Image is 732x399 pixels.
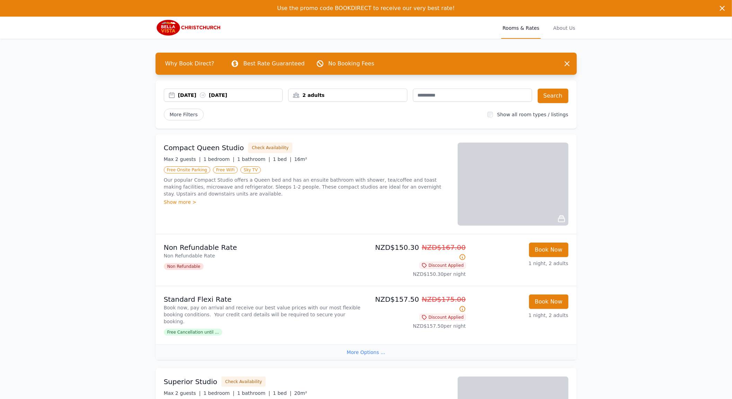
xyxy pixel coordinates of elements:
[273,156,291,162] span: 1 bed |
[164,390,201,396] span: Max 2 guests |
[164,329,222,336] span: Free Cancellation until ...
[164,156,201,162] span: Max 2 guests |
[294,390,307,396] span: 20m²
[164,294,363,304] p: Standard Flexi Rate
[156,19,222,36] img: Bella Vista Christchurch
[289,92,407,99] div: 2 adults
[237,156,270,162] span: 1 bathroom |
[369,323,466,329] p: NZD$157.50 per night
[369,243,466,262] p: NZD$150.30
[164,243,363,252] p: Non Refundable Rate
[164,252,363,259] p: Non Refundable Rate
[203,390,235,396] span: 1 bedroom |
[248,143,292,153] button: Check Availability
[273,390,291,396] span: 1 bed |
[164,199,449,206] div: Show more >
[328,60,374,68] p: No Booking Fees
[538,89,568,103] button: Search
[369,271,466,278] p: NZD$150.30 per night
[243,60,305,68] p: Best Rate Guaranteed
[369,294,466,314] p: NZD$157.50
[277,5,455,11] span: Use the promo code BOOKDIRECT to receive our very best rate!
[164,176,449,197] p: Our popular Compact Studio offers a Queen bed and has an ensuite bathroom with shower, tea/coffee...
[552,17,576,39] a: About Us
[240,166,261,173] span: Sky TV
[471,312,568,319] p: 1 night, 2 adults
[160,57,220,71] span: Why Book Direct?
[164,304,363,325] p: Book now, pay on arrival and receive our best value prices with our most flexible booking conditi...
[471,260,568,267] p: 1 night, 2 adults
[164,143,244,153] h3: Compact Queen Studio
[178,92,283,99] div: [DATE] [DATE]
[203,156,235,162] span: 1 bedroom |
[497,112,568,117] label: Show all room types / listings
[164,263,204,270] span: Non Refundable
[420,314,466,321] span: Discount Applied
[529,243,568,257] button: Book Now
[422,295,466,303] span: NZD$175.00
[237,390,270,396] span: 1 bathroom |
[420,262,466,269] span: Discount Applied
[164,109,204,120] span: More Filters
[501,17,541,39] a: Rooms & Rates
[213,166,238,173] span: Free WiFi
[164,166,210,173] span: Free Onsite Parking
[221,377,266,387] button: Check Availability
[164,377,218,387] h3: Superior Studio
[422,243,466,252] span: NZD$167.00
[529,294,568,309] button: Book Now
[156,344,577,360] div: More Options ...
[294,156,307,162] span: 16m²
